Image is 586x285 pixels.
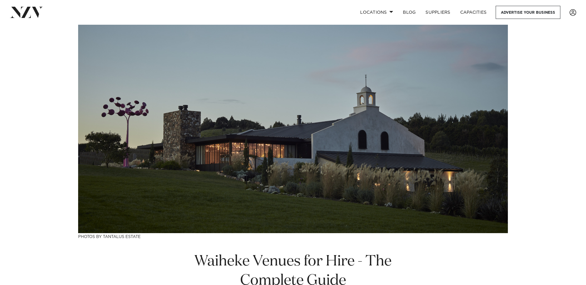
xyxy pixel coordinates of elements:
[421,6,455,19] a: SUPPLIERS
[78,25,508,233] img: Waiheke Venues for Hire - The Complete Guide
[455,6,492,19] a: Capacities
[496,6,560,19] a: Advertise your business
[10,7,43,18] img: nzv-logo.png
[355,6,398,19] a: Locations
[78,233,508,240] h3: Photos by Tantalus Estate
[398,6,421,19] a: BLOG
